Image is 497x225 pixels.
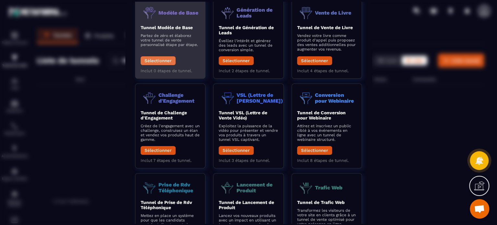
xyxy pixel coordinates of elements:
img: funnel-objective-icon [141,179,158,197]
button: Sélectionner [297,56,332,65]
p: Partez de zéro et élaborez votre tunnel de vente personnalisé étape par étape. [141,33,200,47]
p: Attirez et inscrivez un public ciblé à vos événements en ligne avec un tunnel de webinaire struct... [297,124,356,142]
button: Sélectionner [141,56,176,65]
p: Éveillez l'intérêt et générez des leads avec un tunnel de conversion simple. [219,39,278,52]
img: funnel-objective-icon [141,4,158,22]
p: Inclut 8 étapes de tunnel. [297,158,356,163]
img: funnel-objective-icon [219,4,237,22]
img: funnel-objective-icon [141,89,158,107]
b: Tunnel de Conversion pour Webinaire [297,110,346,120]
b: Tunnel de Challenge d'Engagement [141,110,187,120]
p: Challenge d'Engagement [158,92,200,104]
b: Tunnel de Vente de Livre [297,25,353,30]
b: Tunnel de Génération de Leads [219,25,274,35]
p: Créez de l'engagement avec un challenge, construisez un élan et vendez vos produits haut de gamme. [141,124,200,142]
img: funnel-objective-icon [219,89,237,107]
b: Tunnel Modèle de Base [141,25,193,30]
p: Exploitez la puissance de la vidéo pour présenter et vendre vos produits à travers un tunnel VSL ... [219,124,278,142]
p: Prise de Rdv Téléphonique [158,182,200,193]
button: Sélectionner [219,56,254,65]
img: funnel-objective-icon [297,4,315,22]
b: Tunnel VSL (Lettre de Vente Vidéo) [219,110,267,120]
p: Inclut 3 étapes de tunnel. [219,158,278,163]
p: Modèle de Base [158,10,198,16]
button: Sélectionner [297,146,332,155]
p: Inclut 2 étapes de tunnel. [219,68,278,73]
p: Génération de Leads [237,7,278,18]
p: Inclut 0 étapes de tunnel. [141,68,200,73]
b: Tunnel de Prise de Rdv Téléphonique [141,200,192,210]
img: funnel-objective-icon [219,179,237,197]
b: Tunnel de Trafic Web [297,200,345,205]
p: Vendez votre livre comme produit d'appel puis proposez des ventes additionnelles pour augmenter v... [297,33,356,51]
button: Sélectionner [141,146,176,155]
a: Ouvrir le chat [470,199,489,219]
p: Conversion pour Webinaire [315,92,356,104]
button: Sélectionner [219,146,254,155]
p: Lancement de Produit [237,182,278,193]
img: funnel-objective-icon [297,179,315,197]
p: Vente de Livre [315,10,351,16]
p: Trafic Web [315,185,342,190]
img: funnel-objective-icon [297,89,315,107]
p: Inclut 7 étapes de tunnel. [141,158,200,163]
p: VSL (Lettre de [PERSON_NAME]) [237,92,283,104]
b: Tunnel de Lancement de Produit [219,200,274,210]
p: Inclut 4 étapes de tunnel. [297,68,356,73]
